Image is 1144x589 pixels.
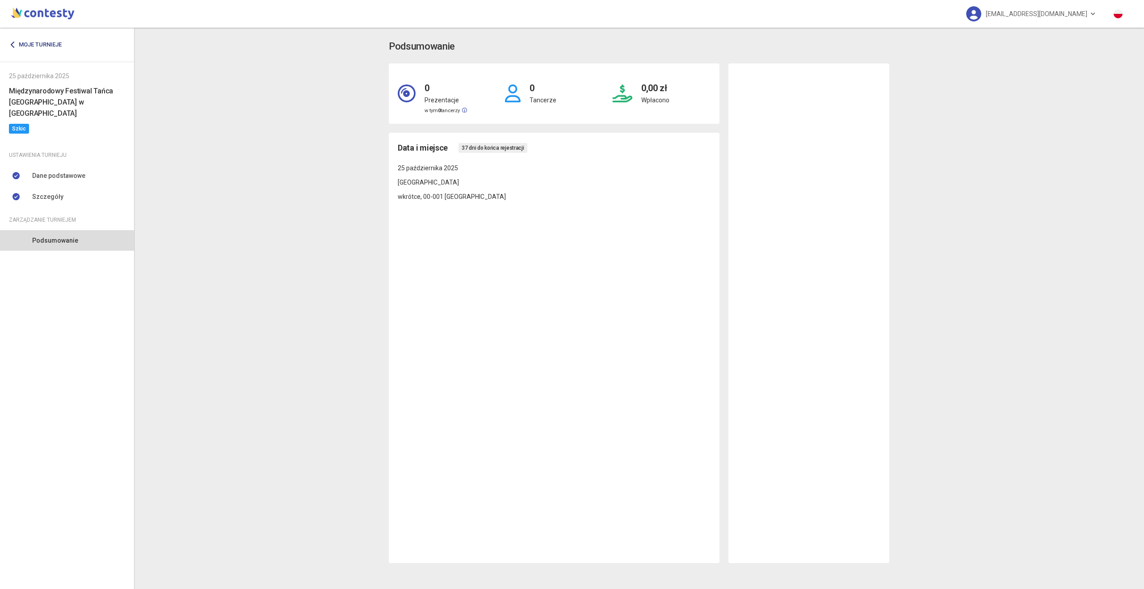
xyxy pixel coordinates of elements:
[9,37,68,53] a: Moje turnieje
[641,72,669,95] h4: 0,00 zł
[425,72,467,95] h4: 0
[641,95,669,105] p: Wpłacono
[530,72,556,95] h4: 0
[438,108,441,114] strong: 0
[986,4,1087,23] span: [EMAIL_ADDRESS][DOMAIN_NAME]
[389,39,455,55] h3: Podsumowanie
[9,124,29,134] span: Szkic
[32,236,78,245] span: Podsumowanie
[9,71,125,81] div: 25 października 2025
[425,95,467,105] p: Prezentacje
[398,192,711,202] p: wkrótce, 00-001 [GEOGRAPHIC_DATA]
[9,150,125,160] div: Ustawienia turnieju
[32,192,63,202] span: Szczegóły
[32,171,85,181] span: Dane podstawowe
[458,143,527,153] span: 37 dni do końca rejestracji
[398,177,711,187] p: [GEOGRAPHIC_DATA]
[9,85,125,119] h6: Międzynarodowy Festiwal Tańca [GEOGRAPHIC_DATA] w [GEOGRAPHIC_DATA]
[530,95,556,105] p: Tancerze
[398,142,448,154] span: Data i miejsce
[9,215,76,225] span: Zarządzanie turniejem
[425,108,467,114] small: w tym tancerzy
[398,164,458,172] span: 25 października 2025
[389,39,889,55] app-title: Podsumowanie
